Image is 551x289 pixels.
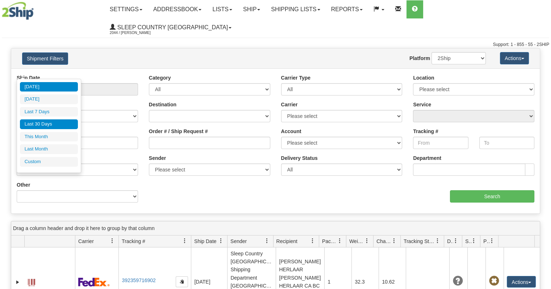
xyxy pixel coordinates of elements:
[281,128,301,135] label: Account
[20,82,78,92] li: [DATE]
[450,235,462,247] a: Delivery Status filter column settings
[376,238,392,245] span: Charge
[11,221,540,235] div: grid grouping header
[78,277,110,286] img: 2 - FedEx Express®
[20,119,78,129] li: Last 30 Days
[149,154,166,162] label: Sender
[361,235,373,247] a: Weight filter column settings
[281,101,298,108] label: Carrier
[483,238,489,245] span: Pickup Status
[149,101,176,108] label: Destination
[78,238,94,245] span: Carrier
[468,235,480,247] a: Shipment Issues filter column settings
[413,74,434,81] label: Location
[413,128,438,135] label: Tracking #
[149,74,171,81] label: Category
[238,0,266,18] a: Ship
[122,238,145,245] span: Tracking #
[349,238,364,245] span: Weight
[306,235,319,247] a: Recipient filter column settings
[450,190,534,203] input: Search
[122,277,155,283] a: 392359716902
[148,0,207,18] a: Addressbook
[281,154,318,162] label: Delivery Status
[14,279,21,286] a: Expand
[261,235,273,247] a: Sender filter column settings
[413,101,431,108] label: Service
[266,0,325,18] a: Shipping lists
[500,52,529,64] button: Actions
[2,42,549,48] div: Support: 1 - 855 - 55 - 2SHIP
[334,235,346,247] a: Packages filter column settings
[409,55,430,62] label: Platform
[116,24,228,30] span: Sleep Country [GEOGRAPHIC_DATA]
[486,235,498,247] a: Pickup Status filter column settings
[388,235,400,247] a: Charge filter column settings
[149,128,208,135] label: Order # / Ship Request #
[106,235,118,247] a: Carrier filter column settings
[179,235,191,247] a: Tracking # filter column settings
[28,276,35,287] a: Label
[465,238,471,245] span: Shipment Issues
[452,276,463,286] span: Unknown
[194,238,216,245] span: Ship Date
[20,144,78,154] li: Last Month
[20,132,78,142] li: This Month
[110,29,164,37] span: 2044 / [PERSON_NAME]
[326,0,368,18] a: Reports
[17,74,40,81] label: Ship Date
[230,238,247,245] span: Sender
[176,276,188,287] button: Copy to clipboard
[322,238,337,245] span: Packages
[2,2,34,20] img: logo2044.jpg
[507,276,536,288] button: Actions
[104,18,237,37] a: Sleep Country [GEOGRAPHIC_DATA] 2044 / [PERSON_NAME]
[431,235,444,247] a: Tracking Status filter column settings
[413,154,441,162] label: Department
[17,181,30,188] label: Other
[20,107,78,117] li: Last 7 Days
[404,238,435,245] span: Tracking Status
[22,52,68,65] button: Shipment Filters
[489,276,499,286] span: Pickup Not Assigned
[104,0,148,18] a: Settings
[215,235,227,247] a: Ship Date filter column settings
[413,137,468,149] input: From
[276,238,297,245] span: Recipient
[479,137,534,149] input: To
[207,0,237,18] a: Lists
[20,94,78,104] li: [DATE]
[20,157,78,167] li: Custom
[447,238,453,245] span: Delivery Status
[281,74,310,81] label: Carrier Type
